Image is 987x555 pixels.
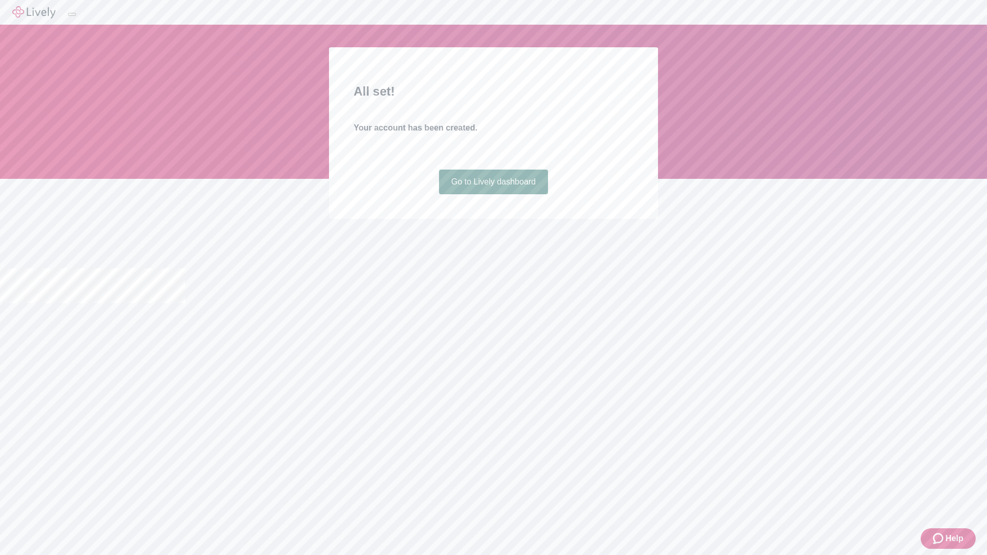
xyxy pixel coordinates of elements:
[68,13,76,16] button: Log out
[945,532,963,545] span: Help
[921,528,976,549] button: Zendesk support iconHelp
[439,170,549,194] a: Go to Lively dashboard
[354,122,633,134] h4: Your account has been created.
[354,82,633,101] h2: All set!
[12,6,56,18] img: Lively
[933,532,945,545] svg: Zendesk support icon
